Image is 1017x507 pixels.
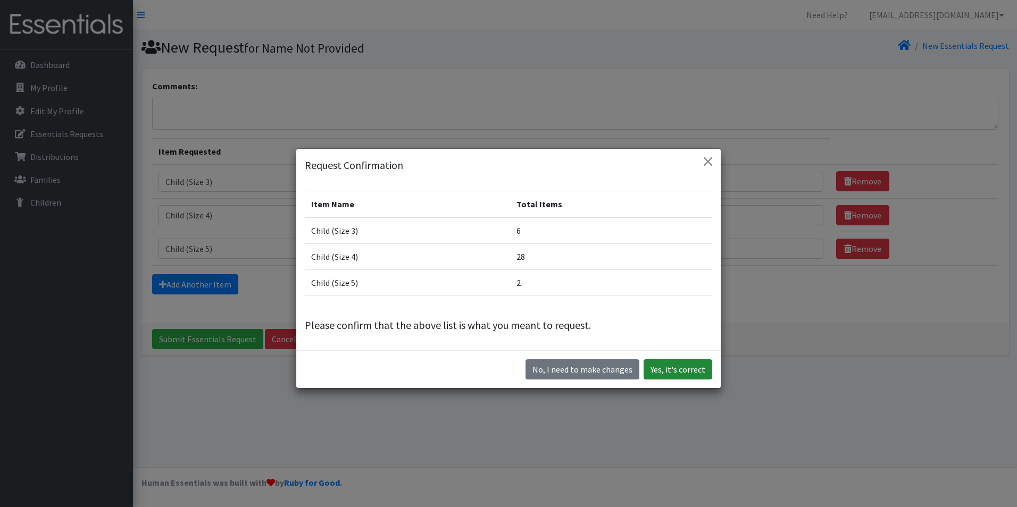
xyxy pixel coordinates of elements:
th: Item Name [305,191,510,218]
td: 2 [510,270,712,296]
td: Child (Size 3) [305,217,510,244]
td: 28 [510,244,712,270]
h5: Request Confirmation [305,157,403,173]
td: 6 [510,217,712,244]
p: Please confirm that the above list is what you meant to request. [305,317,712,333]
button: Close [699,153,716,170]
td: Child (Size 5) [305,270,510,296]
button: No I need to make changes [526,359,639,379]
button: Yes, it's correct [644,359,712,379]
td: Child (Size 4) [305,244,510,270]
th: Total Items [510,191,712,218]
